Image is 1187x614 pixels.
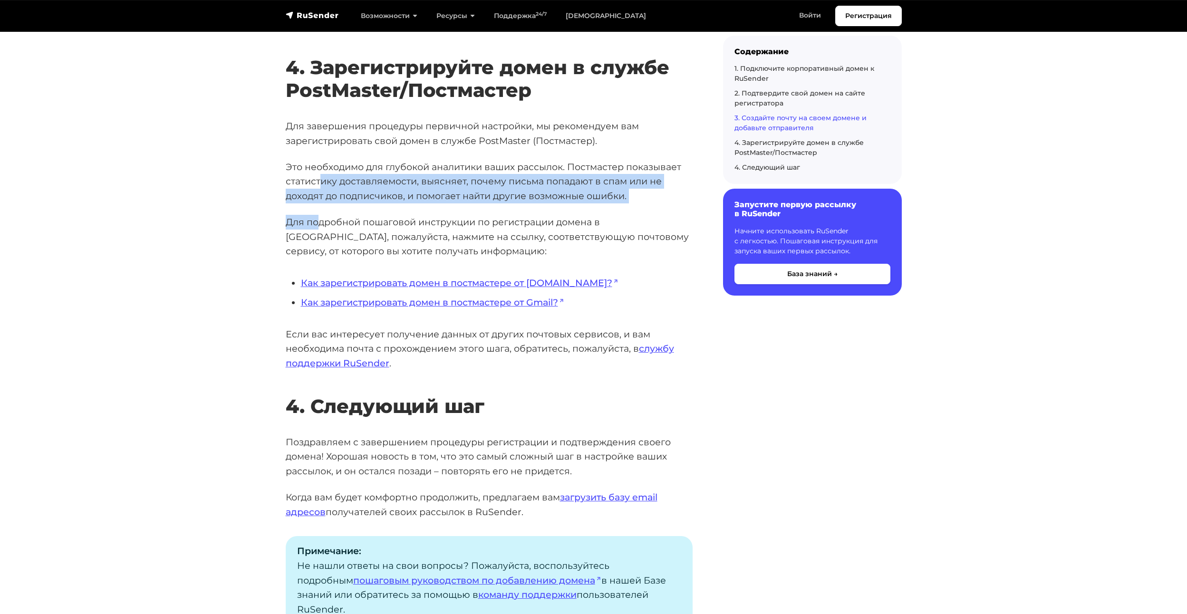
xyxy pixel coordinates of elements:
a: 2. Подтвердите свой домен на сайте регистратора [734,89,865,107]
img: RuSender [286,10,339,20]
h6: Запустите первую рассылку в RuSender [734,200,890,218]
div: Содержание [734,47,890,56]
a: Регистрация [835,6,902,26]
a: загрузить базу email адресов [286,491,657,518]
a: Как зарегистрировать домен в постмастере от Gmail? [301,297,564,308]
p: Это необходимо для глубокой аналитики ваших рассылок. Постмастер показывает статистику доставляем... [286,160,693,203]
a: Ресурсы [427,6,484,26]
sup: 24/7 [536,11,547,17]
h2: 4. Следующий шаг [286,367,693,418]
a: 1. Подключите корпоративный домен к RuSender [734,64,874,83]
a: 4. Следующий шаг [734,163,800,172]
p: Если вас интересует получение данных от других почтовых сервисов, и вам необходима почта с прохож... [286,327,693,371]
button: База знаний → [734,264,890,284]
p: Когда вам будет комфортно продолжить, предлагаем вам получателей своих рассылок в RuSender. [286,490,693,519]
p: Поздравляем с завершением процедуры регистрации и подтверждения своего домена! Хорошая новость в ... [286,435,693,479]
a: Возможности [351,6,427,26]
a: 4. Зарегистрируйте домен в службе PostMaster/Постмастер [734,138,864,157]
a: Запустите первую рассылку в RuSender Начните использовать RuSender с легкостью. Пошаговая инструк... [723,189,902,295]
a: Войти [790,6,830,25]
a: пошаговым руководством по добавлению домена [353,575,601,586]
h2: 4. Зарегистрируйте домен в службе PostMaster/Постмастер [286,28,693,102]
a: Поддержка24/7 [484,6,556,26]
a: команду поддержки [478,589,577,600]
p: Для подробной пошаговой инструкции по регистрации домена в [GEOGRAPHIC_DATA], пожалуйста, нажмите... [286,215,693,259]
p: Для завершения процедуры первичной настройки, мы рекомендуем вам зарегистрировать свой домен в сл... [286,119,693,148]
strong: Примечание: [297,545,361,556]
a: Как зарегистрировать домен в постмастере от [DOMAIN_NAME]? [301,277,618,288]
a: [DEMOGRAPHIC_DATA] [556,6,656,26]
p: Начните использовать RuSender с легкостью. Пошаговая инструкция для запуска ваших первых рассылок. [734,226,890,256]
a: службу поддержки RuSender [286,343,674,369]
a: 3. Создайте почту на своем домене и добавьте отправителя [734,114,867,132]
